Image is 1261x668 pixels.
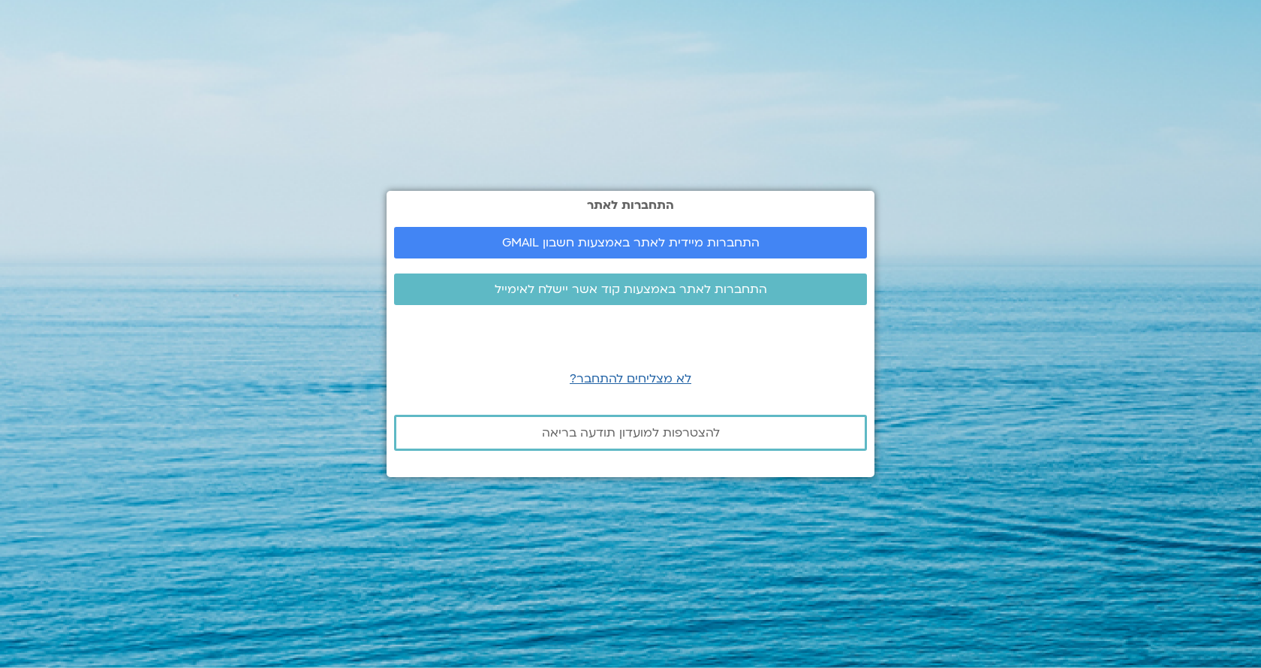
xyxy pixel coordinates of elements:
[394,274,867,305] a: התחברות לאתר באמצעות קוד אשר יישלח לאימייל
[502,236,760,249] span: התחברות מיידית לאתר באמצעות חשבון GMAIL
[394,415,867,451] a: להצטרפות למועדון תודעה בריאה
[570,370,691,387] a: לא מצליחים להתחבר?
[394,198,867,212] h2: התחברות לאתר
[394,227,867,258] a: התחברות מיידית לאתר באמצעות חשבון GMAIL
[542,426,720,440] span: להצטרפות למועדון תודעה בריאה
[495,283,767,296] span: התחברות לאתר באמצעות קוד אשר יישלח לאימייל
